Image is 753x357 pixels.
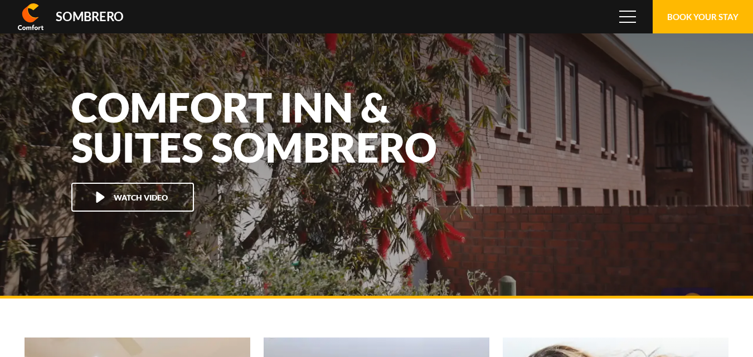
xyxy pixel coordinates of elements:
[95,192,106,203] img: Watch Video
[114,193,168,202] span: Watch Video
[18,3,43,30] img: Comfort Inn & Suites Sombrero
[71,183,194,212] button: Watch Video
[71,87,461,167] h1: Comfort Inn & Suites Sombrero
[619,11,636,23] span: Menu
[56,11,124,23] div: Sombrero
